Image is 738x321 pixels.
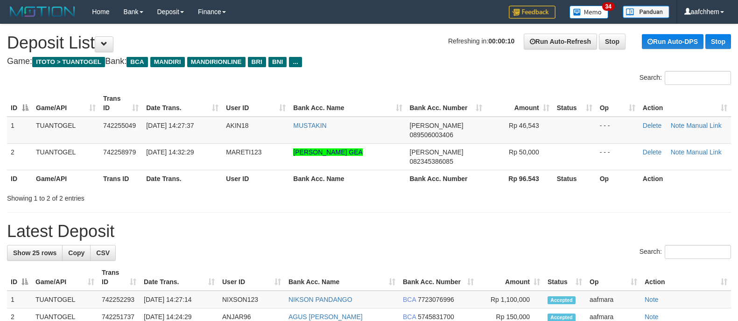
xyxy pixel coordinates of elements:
[293,148,363,156] a: [PERSON_NAME] GEA
[140,291,218,308] td: [DATE] 14:27:14
[99,90,142,117] th: Trans ID: activate to sort column ascending
[226,122,248,129] span: AKIN18
[13,249,56,257] span: Show 25 rows
[7,143,32,170] td: 2
[686,122,722,129] a: Manual Link
[640,245,731,259] label: Search:
[7,90,32,117] th: ID: activate to sort column descending
[142,170,222,187] th: Date Trans.
[289,90,406,117] th: Bank Acc. Name: activate to sort column ascending
[98,264,140,291] th: Trans ID: activate to sort column ascending
[596,170,639,187] th: Op
[399,264,478,291] th: Bank Acc. Number: activate to sort column ascending
[509,122,539,129] span: Rp 46,543
[32,264,98,291] th: Game/API: activate to sort column ascending
[602,2,615,11] span: 34
[32,57,105,67] span: ITOTO > TUANTOGEL
[553,90,596,117] th: Status: activate to sort column ascending
[410,131,453,139] span: Copy 089506003406 to clipboard
[478,291,544,308] td: Rp 1,100,000
[488,37,514,45] strong: 00:00:10
[226,148,261,156] span: MARETI123
[406,170,486,187] th: Bank Acc. Number
[32,170,99,187] th: Game/API
[665,245,731,259] input: Search:
[596,90,639,117] th: Op: activate to sort column ascending
[544,264,586,291] th: Status: activate to sort column ascending
[548,296,576,304] span: Accepted
[586,264,641,291] th: Op: activate to sort column ascending
[7,245,63,261] a: Show 25 rows
[665,71,731,85] input: Search:
[671,148,685,156] a: Note
[140,264,218,291] th: Date Trans.: activate to sort column ascending
[486,90,553,117] th: Amount: activate to sort column ascending
[32,90,99,117] th: Game/API: activate to sort column ascending
[7,170,32,187] th: ID
[268,57,287,67] span: BNI
[68,249,84,257] span: Copy
[7,264,32,291] th: ID: activate to sort column descending
[7,190,301,203] div: Showing 1 to 2 of 2 entries
[289,57,302,67] span: ...
[7,222,731,241] h1: Latest Deposit
[288,296,352,303] a: NIKSON PANDANGO
[643,122,661,129] a: Delete
[410,158,453,165] span: Copy 082345386085 to clipboard
[96,249,110,257] span: CSV
[142,90,222,117] th: Date Trans.: activate to sort column ascending
[640,71,731,85] label: Search:
[7,5,78,19] img: MOTION_logo.png
[222,170,289,187] th: User ID
[98,291,140,308] td: 742252293
[32,117,99,144] td: TUANTOGEL
[418,296,454,303] span: Copy 7723076996 to clipboard
[32,291,98,308] td: TUANTOGEL
[705,34,731,49] a: Stop
[553,170,596,187] th: Status
[671,122,685,129] a: Note
[293,122,326,129] a: MUSTAKIN
[524,34,597,49] a: Run Auto-Refresh
[645,313,659,321] a: Note
[90,245,116,261] a: CSV
[7,291,32,308] td: 1
[103,122,136,129] span: 742255049
[410,148,464,156] span: [PERSON_NAME]
[248,57,266,67] span: BRI
[7,34,731,52] h1: Deposit List
[599,34,626,49] a: Stop
[641,264,731,291] th: Action: activate to sort column ascending
[218,264,285,291] th: User ID: activate to sort column ascending
[643,148,661,156] a: Delete
[486,170,553,187] th: Rp 96.543
[596,117,639,144] td: - - -
[7,57,731,66] h4: Game: Bank:
[642,34,703,49] a: Run Auto-DPS
[509,6,555,19] img: Feedback.jpg
[596,143,639,170] td: - - -
[509,148,539,156] span: Rp 50,000
[623,6,669,18] img: panduan.png
[32,143,99,170] td: TUANTOGEL
[410,122,464,129] span: [PERSON_NAME]
[406,90,486,117] th: Bank Acc. Number: activate to sort column ascending
[222,90,289,117] th: User ID: activate to sort column ascending
[586,291,641,308] td: aafmara
[146,122,194,129] span: [DATE] 14:27:37
[418,313,454,321] span: Copy 5745831700 to clipboard
[645,296,659,303] a: Note
[99,170,142,187] th: Trans ID
[403,296,416,303] span: BCA
[285,264,399,291] th: Bank Acc. Name: activate to sort column ascending
[569,6,609,19] img: Button%20Memo.svg
[62,245,91,261] a: Copy
[7,117,32,144] td: 1
[289,170,406,187] th: Bank Acc. Name
[639,90,731,117] th: Action: activate to sort column ascending
[127,57,148,67] span: BCA
[187,57,246,67] span: MANDIRIONLINE
[686,148,722,156] a: Manual Link
[478,264,544,291] th: Amount: activate to sort column ascending
[150,57,185,67] span: MANDIRI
